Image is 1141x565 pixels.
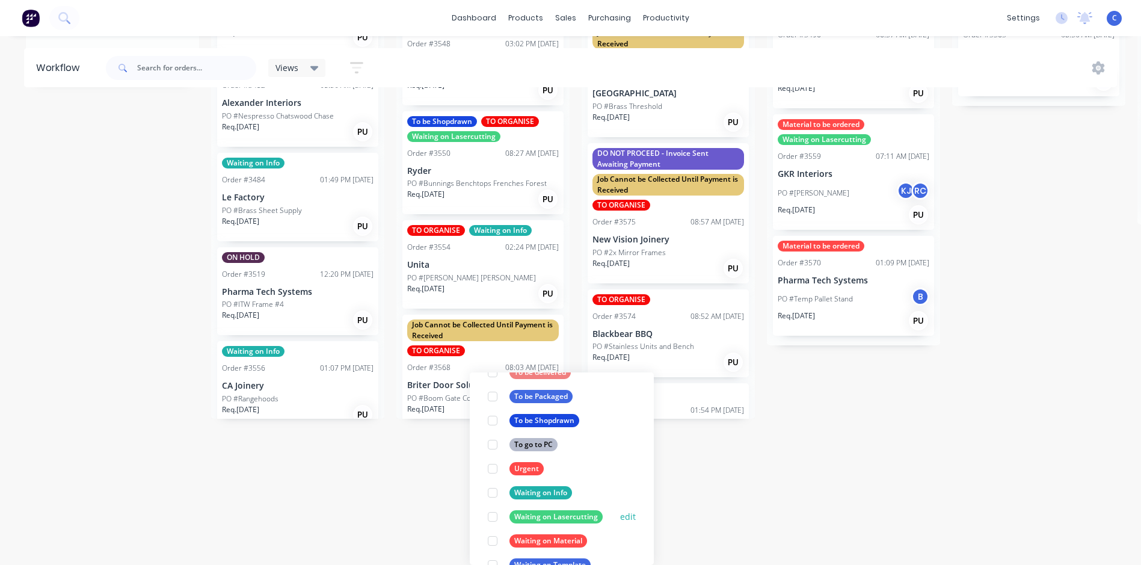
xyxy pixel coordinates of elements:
div: ON HOLDOrder #351912:20 PM [DATE]Pharma Tech SystemsPO #ITW Frame #4Req.[DATE]PU [217,247,378,336]
div: 08:52 AM [DATE] [690,311,744,322]
div: 07:11 AM [DATE] [876,151,929,162]
div: products [502,9,549,27]
p: [GEOGRAPHIC_DATA] [592,88,744,99]
p: Req. [DATE] [778,205,815,215]
p: Req. [DATE] [778,83,815,94]
div: TO ORGANISEOrder #357408:52 AM [DATE]Blackbear BBQPO #Stainless Units and BenchReq.[DATE]PU [588,289,749,378]
div: Waiting on Lasercutting [407,131,500,142]
div: PU [353,405,372,424]
div: To be Packaged [509,390,573,403]
div: Job Cannot be Collected Until Payment is Received [592,28,744,49]
span: Views [275,61,298,74]
div: PU [909,311,928,330]
div: TO ORGANISE [592,200,650,211]
div: PU [353,122,372,141]
p: Blackbear BBQ [592,329,744,339]
div: DO NOT PROCEED - Invoice Sent Awaiting PaymentJob Cannot be Collected Until Payment is ReceivedTO... [588,143,749,283]
div: B [911,288,929,306]
p: PO #Bunnings Benchtops Frenches Forest [407,178,547,189]
p: CA Joinery [222,381,374,391]
p: Req. [DATE] [778,310,815,321]
p: PO #2x Mirror Frames [592,247,666,258]
p: PO #[PERSON_NAME] [778,188,849,199]
div: PU [353,28,372,47]
div: To go to PC [509,438,558,451]
div: Order #3484 [222,174,265,185]
div: Order #3570 [778,258,821,268]
div: Waiting on Info [222,346,284,357]
div: Waiting on Lasercutting [778,134,871,145]
div: Material to be ordered [778,119,864,130]
div: PU [724,353,743,372]
div: Waiting on Info [469,225,532,236]
div: KJ [897,182,915,200]
p: Alexander Interiors [222,98,374,108]
div: 03:02 PM [DATE] [505,39,559,49]
div: 08:03 AM [DATE] [505,362,559,373]
div: 01:09 PM [DATE] [876,258,929,268]
p: PO #Brass Threshold [592,101,662,112]
p: Req. [DATE] [222,404,259,415]
p: Pharma Tech Systems [778,276,929,286]
span: C [1112,13,1117,23]
img: Factory [22,9,40,27]
div: Material to be orderedWaiting on LasercuttingOrder #355907:11 AM [DATE]GKR InteriorsPO #[PERSON_N... [773,114,934,230]
div: DO NOT PROCEED - Invoice Sent Awaiting Payment [592,148,744,170]
div: 08:57 AM [DATE] [690,217,744,227]
p: Metwest Engineering [778,48,929,58]
div: Order #3574 [592,311,636,322]
div: TO ORGANISE [407,225,465,236]
div: TO ORGANISE [481,116,539,127]
div: Waiting on Material [509,534,587,548]
div: Material to be orderedOrder #357001:09 PM [DATE]Pharma Tech SystemsPO #Temp Pallet StandBReq.[DAT... [773,236,934,336]
div: Waiting on InfoOrder #348401:49 PM [DATE]Le FactoryPO #Brass Sheet SupplyReq.[DATE]PU [217,153,378,241]
div: Material to be ordered [778,241,864,252]
p: Req. [DATE] [592,112,630,123]
div: Job Cannot be Collected Until Payment is Received [407,320,559,341]
p: Ryder [407,166,559,176]
div: Waiting on Info [509,486,572,499]
p: GKR Interiors [778,169,929,179]
div: Waiting on InfoOrder #348208:50 AM [DATE]Alexander InteriorsPO #Nespresso Chatswood ChaseReq.[DAT... [217,58,378,147]
div: Job Cannot be Collected Until Payment is ReceivedTO ORGANISEOrder #356808:03 AM [DATE]Briter Door... [402,315,564,429]
div: Workflow [36,61,85,75]
p: Req. [DATE] [222,122,259,132]
div: To be delivered [509,366,571,379]
p: PO #Nespresso Chatswood Chase [222,111,334,122]
p: Le Factory [222,193,374,203]
p: Vertex Joinery [963,48,1115,58]
p: PO #Boom Gate Covers and Door [407,393,517,404]
div: TO ORGANISEWaiting on InfoOrder #355402:24 PM [DATE]UnitaPO #[PERSON_NAME] [PERSON_NAME]Req.[DATE]PU [402,220,564,309]
div: To be Shopdrawn [407,116,477,127]
p: Pharma Tech Systems [222,287,374,297]
div: TO ORGANISE [592,294,650,305]
p: PO #Temp Pallet Stand [778,294,853,304]
div: Order #3548 [407,39,451,49]
div: Order #3519 [222,269,265,280]
p: Req. [DATE] [407,189,444,200]
div: PU [909,205,928,224]
div: Order #3554 [407,242,451,253]
p: Req. [DATE] [222,310,259,321]
p: Req. [DATE] [407,404,444,415]
div: sales [549,9,582,27]
div: settings [1001,9,1046,27]
p: Req. [DATE] [592,258,630,269]
div: 01:07 PM [DATE] [320,363,374,374]
div: PU [724,259,743,278]
div: Waiting on Info [222,158,284,168]
div: Job Cannot be Collected Until Payment is Received [592,174,744,196]
div: To be Shopdrawn [509,414,579,427]
p: PO #ITW Frame #4 [222,299,284,310]
p: New Vision Joinery [592,235,744,245]
p: Unita [407,260,559,270]
div: Order #3575 [592,217,636,227]
p: Briter Door Solutions Pty Ltd [407,380,559,391]
div: 01:54 PM [DATE] [690,405,744,416]
div: TO ORGANISEOrder #357301:54 PM [DATE] [588,383,749,472]
div: TO ORGANISE [407,345,465,356]
input: Search for orders... [137,56,256,80]
button: edit [620,510,636,523]
div: PU [724,113,743,132]
a: dashboard [446,9,502,27]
